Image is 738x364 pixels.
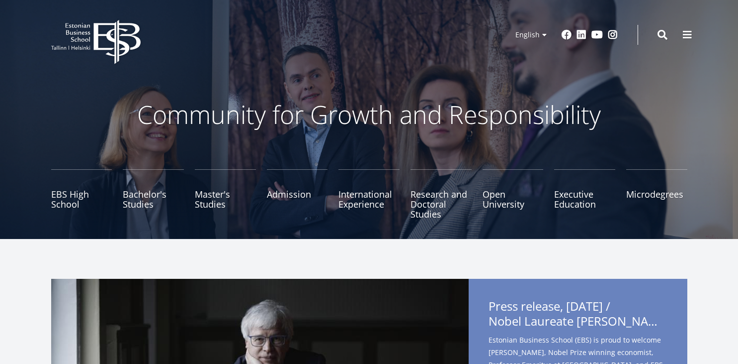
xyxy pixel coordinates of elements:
[562,30,572,40] a: Facebook
[489,314,667,329] span: Nobel Laureate [PERSON_NAME] to Deliver Lecture at [GEOGRAPHIC_DATA]
[591,30,603,40] a: Youtube
[554,169,615,219] a: Executive Education
[338,169,400,219] a: International Experience
[626,169,687,219] a: Microdegrees
[410,169,472,219] a: Research and Doctoral Studies
[51,169,112,219] a: EBS High School
[195,169,256,219] a: Master's Studies
[489,299,667,332] span: Press release, [DATE] /
[483,169,544,219] a: Open University
[608,30,618,40] a: Instagram
[123,169,184,219] a: Bachelor's Studies
[576,30,586,40] a: Linkedin
[106,100,633,129] p: Community for Growth and Responsibility
[267,169,328,219] a: Admission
